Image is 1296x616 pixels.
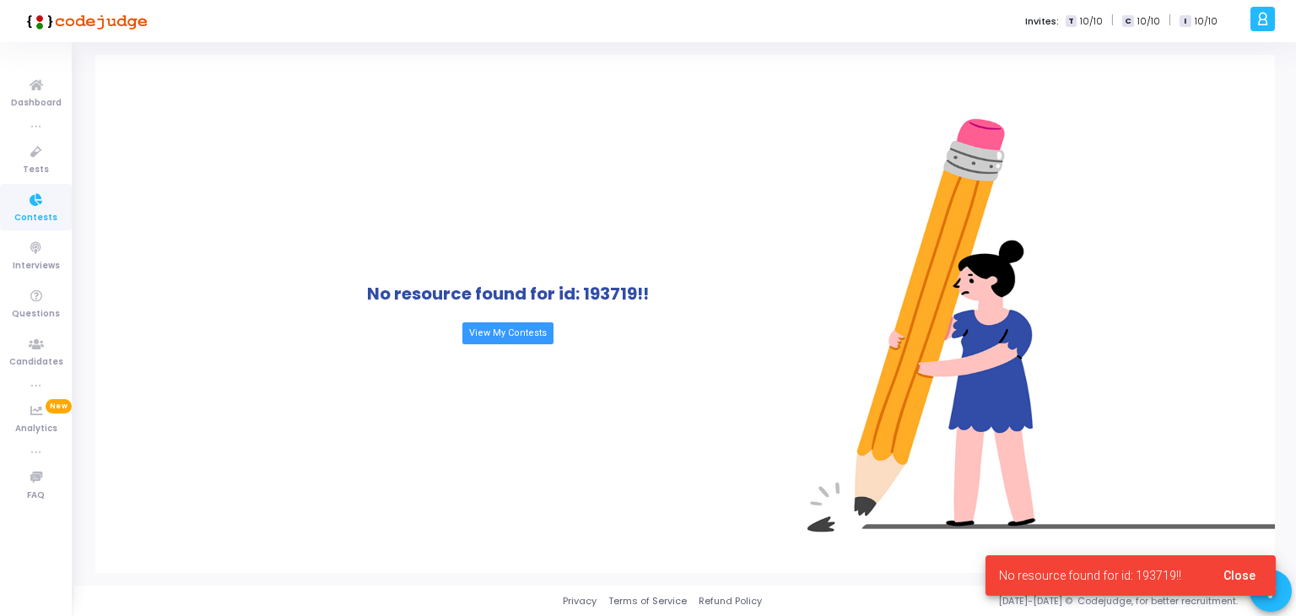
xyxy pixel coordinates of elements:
[1025,14,1059,29] label: Invites:
[563,594,597,608] a: Privacy
[12,307,60,322] span: Questions
[15,422,57,436] span: Analytics
[1210,560,1269,591] button: Close
[1223,569,1255,582] span: Close
[1195,14,1218,29] span: 10/10
[462,322,553,344] a: View My Contests
[999,567,1181,584] span: No resource found for id: 193719!!
[1169,12,1171,30] span: |
[11,96,62,111] span: Dashboard
[1122,15,1133,28] span: C
[14,211,57,225] span: Contests
[9,355,63,370] span: Candidates
[1111,12,1114,30] span: |
[1066,15,1077,28] span: T
[1137,14,1160,29] span: 10/10
[27,489,45,503] span: FAQ
[367,284,649,304] h1: No resource found for id: 193719!!
[13,259,60,273] span: Interviews
[1180,15,1191,28] span: I
[46,399,72,413] span: New
[699,594,762,608] a: Refund Policy
[23,163,49,177] span: Tests
[21,4,148,38] img: logo
[608,594,687,608] a: Terms of Service
[1080,14,1103,29] span: 10/10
